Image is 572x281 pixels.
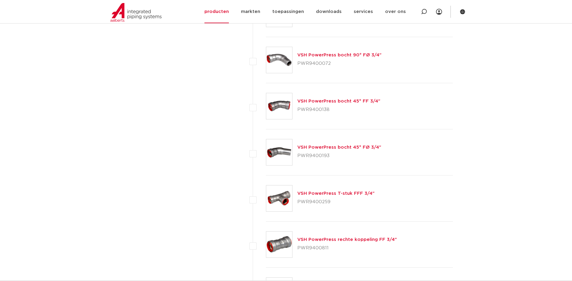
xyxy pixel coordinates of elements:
[266,93,292,119] img: Thumbnail for VSH PowerPress bocht 45° FF 3/4"
[297,243,397,253] p: PWR9400811
[297,99,380,103] a: VSH PowerPress bocht 45° FF 3/4"
[297,197,374,207] p: PWR9400259
[266,185,292,211] img: Thumbnail for VSH PowerPress T-stuk FFF 3/4"
[297,59,381,68] p: PWR9400072
[266,139,292,165] img: Thumbnail for VSH PowerPress bocht 45° FØ 3/4"
[297,191,374,196] a: VSH PowerPress T-stuk FFF 3/4"
[266,47,292,73] img: Thumbnail for VSH PowerPress bocht 90° FØ 3/4"
[266,232,292,257] img: Thumbnail for VSH PowerPress rechte koppeling FF 3/4"
[297,105,380,115] p: PWR9400138
[297,237,397,242] a: VSH PowerPress rechte koppeling FF 3/4"
[297,145,381,150] a: VSH PowerPress bocht 45° FØ 3/4"
[297,53,381,57] a: VSH PowerPress bocht 90° FØ 3/4"
[297,151,381,161] p: PWR9400193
